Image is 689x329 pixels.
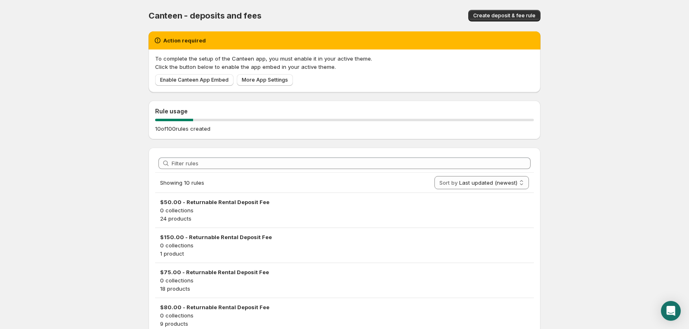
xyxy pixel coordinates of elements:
[242,77,288,83] span: More App Settings
[160,233,529,241] h3: $150.00 - Returnable Rental Deposit Fee
[473,12,536,19] span: Create deposit & fee rule
[155,63,534,71] p: Click the button below to enable the app embed in your active theme.
[172,157,531,169] input: Filter rules
[160,249,529,258] p: 1 product
[160,268,529,276] h3: $75.00 - Returnable Rental Deposit Fee
[155,125,210,133] p: 10 of 100 rules created
[160,77,229,83] span: Enable Canteen App Embed
[155,74,234,86] a: Enable Canteen App Embed
[163,36,206,45] h2: Action required
[160,311,529,320] p: 0 collections
[160,241,529,249] p: 0 collections
[160,276,529,284] p: 0 collections
[160,206,529,214] p: 0 collections
[160,179,204,186] span: Showing 10 rules
[160,320,529,328] p: 9 products
[155,54,534,63] p: To complete the setup of the Canteen app, you must enable it in your active theme.
[237,74,293,86] a: More App Settings
[160,303,529,311] h3: $80.00 - Returnable Rental Deposit Fee
[149,11,262,21] span: Canteen - deposits and fees
[155,107,534,115] h2: Rule usage
[160,284,529,293] p: 18 products
[160,198,529,206] h3: $50.00 - Returnable Rental Deposit Fee
[160,214,529,223] p: 24 products
[661,301,681,321] div: Open Intercom Messenger
[468,10,540,21] button: Create deposit & fee rule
